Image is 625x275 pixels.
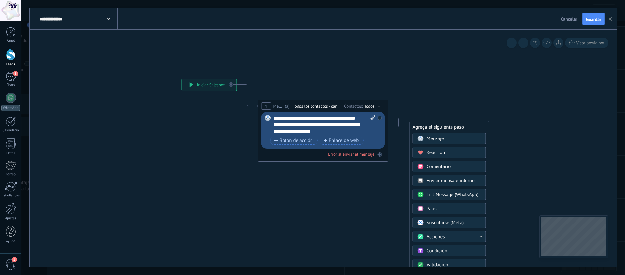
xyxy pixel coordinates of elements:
div: Ayuda [1,239,20,243]
div: Correo [1,172,20,177]
span: Reacción [427,150,445,156]
span: List Message (WhatsApp) [427,192,479,198]
span: Enlace de web [323,138,359,143]
div: Chats [1,83,20,87]
span: Acciones [427,234,445,240]
span: Cancelar [561,16,577,22]
span: 1 [13,71,18,76]
span: Suscribirse (Meta) [427,220,464,226]
div: Error al enviar el mensaje [328,152,374,157]
div: Panel [1,39,20,43]
span: Enviar mensaje interno [427,178,475,184]
span: Condición [427,248,447,254]
span: (a): [285,103,291,109]
span: Mensaje [427,136,444,142]
div: Estadísticas [1,194,20,198]
span: Mensaje [273,103,284,109]
div: Contactos: [344,103,364,109]
button: Cancelar [558,14,580,24]
button: Guardar [582,13,605,25]
span: Pausa [427,206,439,212]
div: Iniciar Salesbot [182,79,237,91]
div: Todos [364,104,375,109]
button: Botón de acción [270,137,318,145]
span: 1 [265,104,267,109]
span: Validación [427,262,448,268]
div: Agrega el siguiente paso [410,122,489,133]
span: Guardar [586,17,601,22]
button: Vista previa bot [565,38,608,48]
span: Botón de acción [274,138,313,143]
div: Listas [1,151,20,155]
span: Todos los contactos - canales seleccionados [293,104,342,109]
div: Leads [1,62,20,66]
span: Comentario [427,164,451,170]
span: Vista previa bot [576,40,604,46]
div: WhatsApp [1,105,20,111]
span: 1 [12,257,17,262]
div: Ajustes [1,216,20,221]
div: Calendario [1,128,20,133]
button: Enlace de web [319,137,363,145]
